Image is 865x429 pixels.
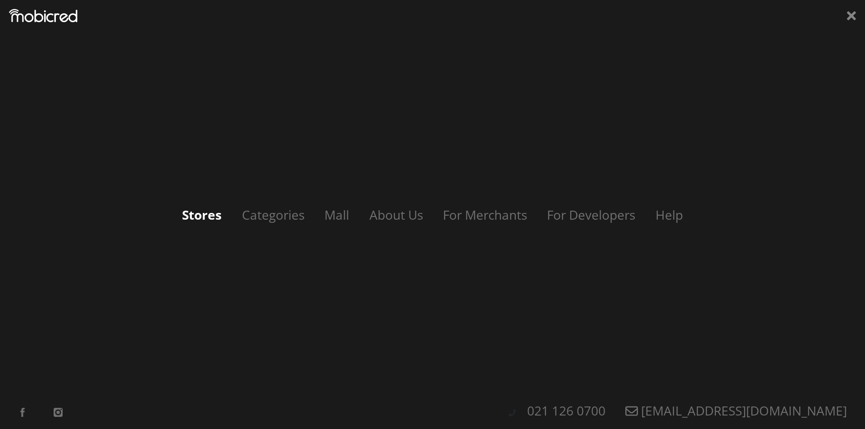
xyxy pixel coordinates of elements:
[173,206,231,223] a: Stores
[9,9,77,23] img: Mobicred
[434,206,536,223] a: For Merchants
[315,206,358,223] a: Mall
[518,402,615,419] a: 021 126 0700
[233,206,314,223] a: Categories
[538,206,644,223] a: For Developers
[360,206,432,223] a: About Us
[616,402,856,419] a: [EMAIL_ADDRESS][DOMAIN_NAME]
[646,206,692,223] a: Help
